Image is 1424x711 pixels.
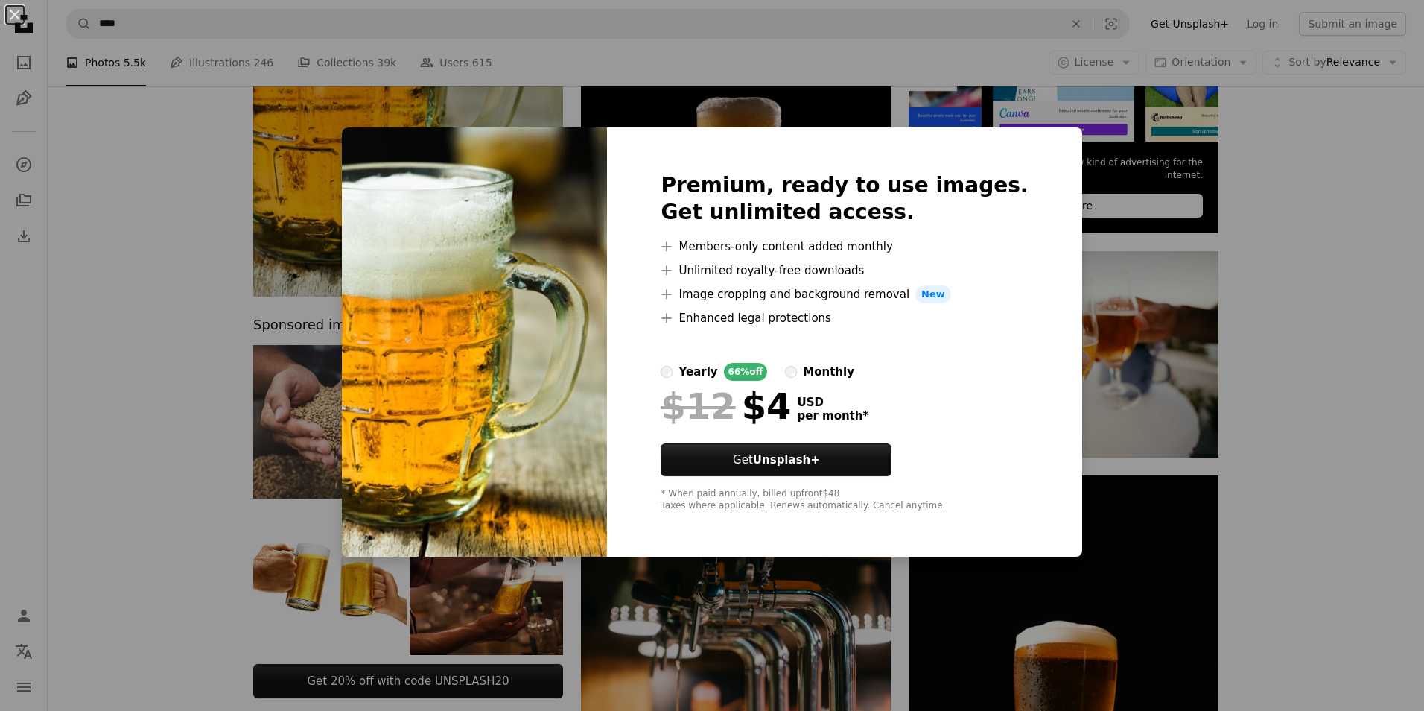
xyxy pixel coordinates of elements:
[661,366,673,378] input: yearly66%off
[661,488,1028,512] div: * When paid annually, billed upfront $48 Taxes where applicable. Renews automatically. Cancel any...
[915,285,951,303] span: New
[661,443,891,476] button: GetUnsplash+
[661,387,791,426] div: $4
[803,363,854,381] div: monthly
[797,409,868,423] span: per month *
[753,453,820,467] strong: Unsplash+
[661,172,1028,226] h2: Premium, ready to use images. Get unlimited access.
[342,127,607,557] img: premium_photo-1695658864487-a5a9882c3626
[797,396,868,409] span: USD
[678,363,717,381] div: yearly
[661,309,1028,327] li: Enhanced legal protections
[724,363,768,381] div: 66% off
[661,262,1028,279] li: Unlimited royalty-free downloads
[661,285,1028,303] li: Image cropping and background removal
[785,366,797,378] input: monthly
[661,387,735,426] span: $12
[661,238,1028,256] li: Members-only content added monthly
